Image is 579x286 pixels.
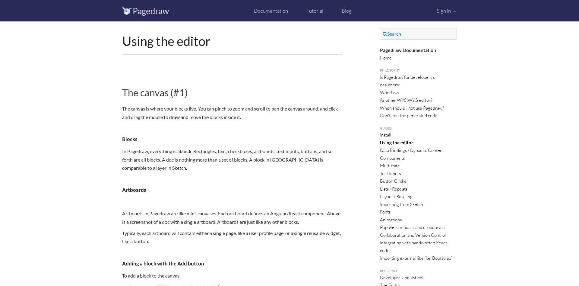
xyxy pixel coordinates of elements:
a: Developer Cheatsheet [380,275,424,280]
a: Multistate [380,163,400,169]
p: Typically, each artboard will contain either a single page, like a user profile page, or a single... [122,229,342,245]
strong: block [180,148,191,154]
a: Text Inputs [380,171,401,176]
a: When should I not use Pagedraw? [380,105,444,111]
h3: Adding a block with the Add button [122,261,342,267]
a: Home [380,55,392,61]
a: Importing external libs (i.e. Bootstrap) [380,255,453,261]
a: Pagedraw [133,6,169,16]
a: Collaboration and Version Control [380,232,446,238]
a: Sign in → [437,8,457,14]
a: Components [380,155,405,161]
a: Another WYSIWYG editor? [380,97,432,103]
p: In Pagedraw, everything is a . Rectangles, text, checkboxes, artboards, text inputs, buttons, and... [122,147,342,172]
a: Don't edit the generated code [380,113,437,118]
a: Popovers, modals, and dropdowns [380,224,445,230]
a: Data Bindings / Dynamic Content [380,147,444,153]
a: Tutorial [306,8,323,14]
h3: Blocks [122,137,342,142]
a: Philosophy [380,68,457,73]
a: Is Pagedraw for developers or designers? [380,74,437,88]
a: Fonts [380,209,391,215]
a: Importing from Sketch [380,201,423,207]
p: Artboards in Pagedraw are like mini-canvases. Each artboard defines an Angular/React component. A... [122,209,342,226]
a: Guides [380,126,457,131]
a: Workflow [380,90,399,95]
h3: Artboards [122,187,342,193]
p: The canvas is where your blocks live. You can pinch to zoom and scroll to pan the canvas around, ... [122,104,342,121]
a: Using the editor [380,140,413,145]
img: logo_vectors.svg [122,6,132,15]
a: Search [380,28,457,40]
a: Install [380,132,391,138]
h1: Using the editor [122,34,342,55]
a: Documentation [254,8,288,14]
strong: Pagedraw Documentation [380,47,436,53]
a: Layout / Resizing [380,194,413,199]
a: Blog [342,8,352,14]
a: Integrating with handwritten React code [380,240,447,253]
h2: The canvas (#1) [122,87,342,98]
a: Lists / Repeats [380,186,407,192]
a: Button Clicks [380,178,406,184]
p: To add a block to the canvas, [122,272,342,280]
a: Animations [380,217,402,223]
a: Reference [380,268,457,274]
